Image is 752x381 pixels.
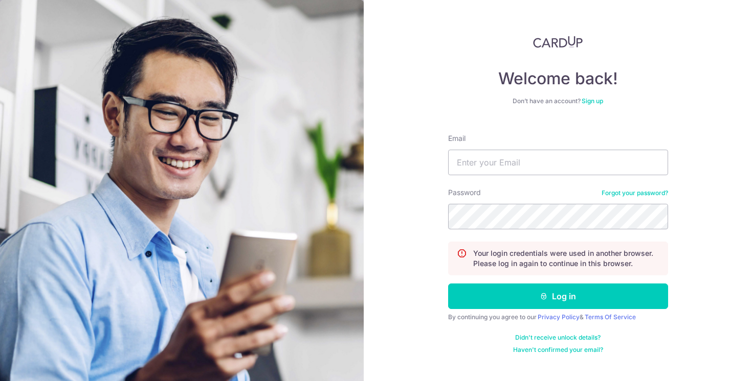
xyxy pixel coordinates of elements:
input: Enter your Email [448,150,668,175]
button: Log in [448,283,668,309]
label: Email [448,133,466,144]
div: Don’t have an account? [448,97,668,105]
h4: Welcome back! [448,68,668,89]
a: Terms Of Service [585,313,636,321]
p: Your login credentials were used in another browser. Please log in again to continue in this brow... [473,248,659,269]
a: Forgot your password? [602,189,668,197]
label: Password [448,187,481,198]
a: Didn't receive unlock details? [515,334,601,342]
a: Sign up [582,97,603,105]
img: CardUp Logo [533,36,583,48]
a: Haven't confirmed your email? [513,346,603,354]
a: Privacy Policy [538,313,580,321]
div: By continuing you agree to our & [448,313,668,321]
